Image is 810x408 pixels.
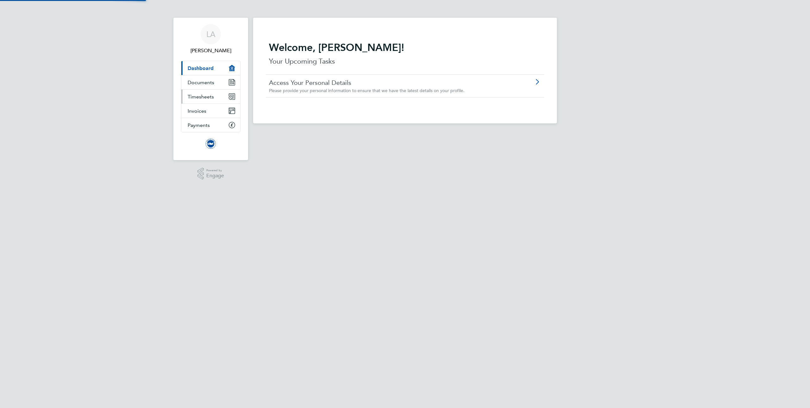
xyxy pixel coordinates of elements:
[173,18,248,160] nav: Main navigation
[181,75,240,89] a: Documents
[197,168,224,180] a: Powered byEngage
[181,24,240,54] a: LA[PERSON_NAME]
[181,61,240,75] a: Dashboard
[206,173,224,179] span: Engage
[181,118,240,132] a: Payments
[188,122,210,128] span: Payments
[181,90,240,104] a: Timesheets
[181,139,240,149] a: Go to home page
[269,88,464,93] span: Please provide your personal information to ensure that we have the latest details on your profile.
[206,30,215,38] span: LA
[269,41,541,54] h2: Welcome, [PERSON_NAME]!
[181,47,240,54] span: Louis Archer
[206,168,224,173] span: Powered by
[188,94,214,100] span: Timesheets
[181,104,240,118] a: Invoices
[188,108,206,114] span: Invoices
[269,56,541,66] p: Your Upcoming Tasks
[188,79,214,85] span: Documents
[206,139,216,149] img: brightonandhovealbion-logo-retina.png
[269,78,505,87] a: Access Your Personal Details
[188,65,214,71] span: Dashboard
